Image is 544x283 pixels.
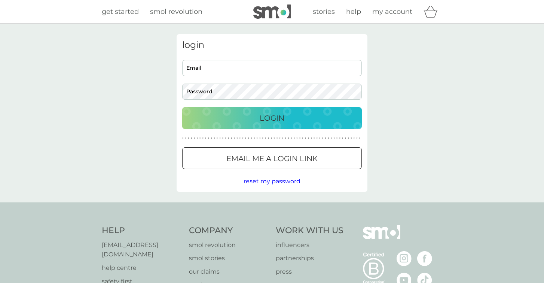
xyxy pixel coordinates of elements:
p: ● [356,136,358,140]
p: ● [222,136,224,140]
a: help centre [102,263,181,273]
a: help [346,6,361,17]
p: ● [217,136,218,140]
p: ● [202,136,204,140]
p: ● [325,136,326,140]
p: ● [242,136,244,140]
p: ● [288,136,289,140]
p: ● [262,136,264,140]
p: ● [239,136,241,140]
p: ● [333,136,335,140]
p: ● [259,136,261,140]
img: smol [363,225,400,250]
p: ● [345,136,346,140]
span: help [346,7,361,16]
p: ● [265,136,266,140]
p: ● [316,136,318,140]
a: stories [313,6,335,17]
div: basket [424,4,442,19]
p: ● [354,136,355,140]
p: ● [208,136,210,140]
h3: login [182,40,362,51]
span: smol revolution [150,7,202,16]
p: ● [299,136,301,140]
p: ● [236,136,238,140]
h4: Work With Us [276,225,343,237]
p: ● [293,136,295,140]
p: ● [302,136,303,140]
a: smol revolution [189,240,269,250]
p: ● [188,136,189,140]
p: ● [322,136,324,140]
p: ● [291,136,292,140]
a: get started [102,6,139,17]
a: partnerships [276,253,343,263]
img: visit the smol Instagram page [397,251,412,266]
span: get started [102,7,139,16]
p: ● [251,136,252,140]
p: ● [276,136,278,140]
p: ● [348,136,349,140]
p: ● [305,136,306,140]
img: visit the smol Facebook page [417,251,432,266]
p: ● [211,136,212,140]
span: stories [313,7,335,16]
a: press [276,267,343,277]
span: my account [372,7,412,16]
p: ● [311,136,312,140]
p: ● [248,136,249,140]
p: ● [328,136,329,140]
p: ● [279,136,281,140]
img: smol [253,4,291,19]
p: ● [339,136,340,140]
p: ● [285,136,287,140]
p: Login [260,112,284,124]
p: ● [214,136,215,140]
p: ● [342,136,343,140]
p: ● [185,136,187,140]
p: ● [191,136,192,140]
p: ● [256,136,258,140]
a: smol revolution [150,6,202,17]
p: ● [273,136,275,140]
p: ● [336,136,338,140]
p: ● [199,136,201,140]
p: ● [268,136,269,140]
a: influencers [276,240,343,250]
p: ● [205,136,207,140]
p: ● [331,136,332,140]
button: reset my password [244,177,300,186]
p: ● [254,136,255,140]
a: smol stories [189,253,269,263]
p: ● [319,136,321,140]
button: Login [182,107,362,129]
p: ● [351,136,352,140]
a: our claims [189,267,269,277]
span: reset my password [244,178,300,185]
p: ● [245,136,247,140]
button: Email me a login link [182,147,362,169]
p: ● [233,136,235,140]
h4: Company [189,225,269,237]
a: [EMAIL_ADDRESS][DOMAIN_NAME] [102,240,181,259]
p: ● [308,136,309,140]
p: ● [296,136,298,140]
p: ● [194,136,195,140]
p: ● [314,136,315,140]
p: ● [359,136,361,140]
p: ● [271,136,272,140]
p: ● [225,136,226,140]
p: ● [182,136,184,140]
p: ● [219,136,221,140]
h4: Help [102,225,181,237]
p: ● [228,136,229,140]
p: ● [282,136,284,140]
